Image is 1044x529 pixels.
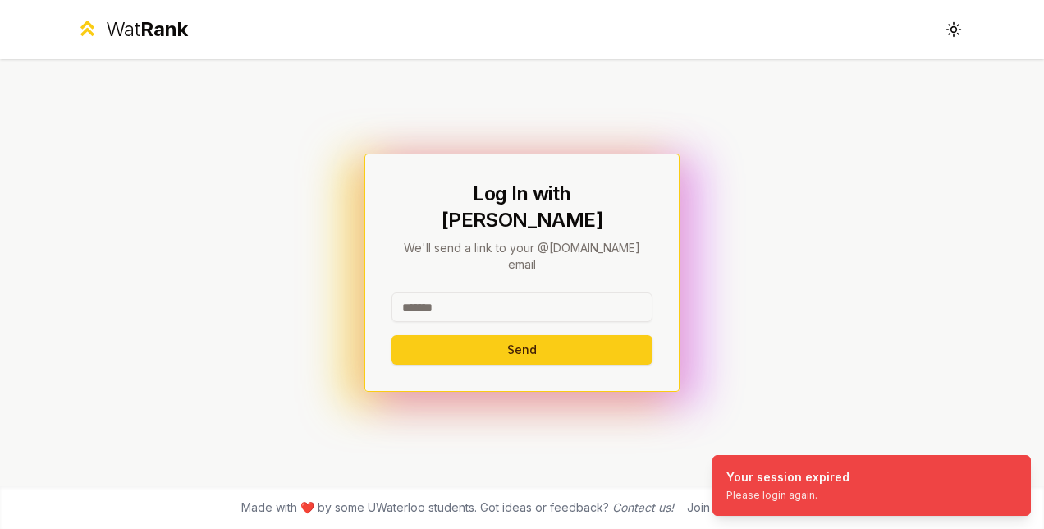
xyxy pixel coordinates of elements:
button: Send [391,335,652,365]
p: We'll send a link to your @[DOMAIN_NAME] email [391,240,652,273]
div: Please login again. [726,489,849,502]
a: Contact us! [612,500,674,514]
h1: Log In with [PERSON_NAME] [391,181,652,233]
div: Wat [106,16,188,43]
a: WatRank [76,16,188,43]
div: Your session expired [726,469,849,485]
span: Rank [140,17,188,41]
div: Join our discord! [687,499,778,516]
span: Made with ❤️ by some UWaterloo students. Got ideas or feedback? [241,499,674,516]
